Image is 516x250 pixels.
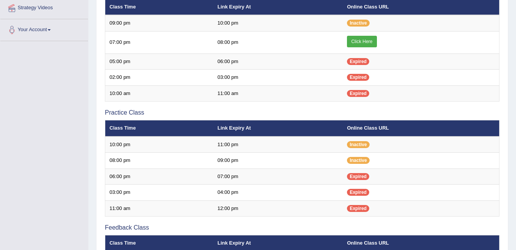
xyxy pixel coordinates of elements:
[213,31,343,53] td: 08:00 pm
[347,157,370,164] span: Inactive
[213,53,343,70] td: 06:00 pm
[105,70,213,86] td: 02:00 pm
[105,120,213,137] th: Class Time
[347,205,369,212] span: Expired
[347,74,369,81] span: Expired
[105,200,213,217] td: 11:00 am
[347,20,370,27] span: Inactive
[213,70,343,86] td: 03:00 pm
[213,153,343,169] td: 09:00 pm
[347,36,377,47] a: Click Here
[105,153,213,169] td: 08:00 pm
[105,53,213,70] td: 05:00 pm
[0,19,88,38] a: Your Account
[105,31,213,53] td: 07:00 pm
[213,85,343,102] td: 11:00 am
[213,168,343,185] td: 07:00 pm
[347,90,369,97] span: Expired
[347,141,370,148] span: Inactive
[105,15,213,31] td: 09:00 pm
[105,85,213,102] td: 10:00 am
[213,185,343,201] td: 04:00 pm
[105,109,499,116] h3: Practice Class
[213,137,343,153] td: 11:00 pm
[343,120,499,137] th: Online Class URL
[213,200,343,217] td: 12:00 pm
[105,224,499,231] h3: Feedback Class
[105,185,213,201] td: 03:00 pm
[213,15,343,31] td: 10:00 pm
[347,173,369,180] span: Expired
[105,168,213,185] td: 06:00 pm
[347,58,369,65] span: Expired
[347,189,369,196] span: Expired
[105,137,213,153] td: 10:00 pm
[213,120,343,137] th: Link Expiry At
